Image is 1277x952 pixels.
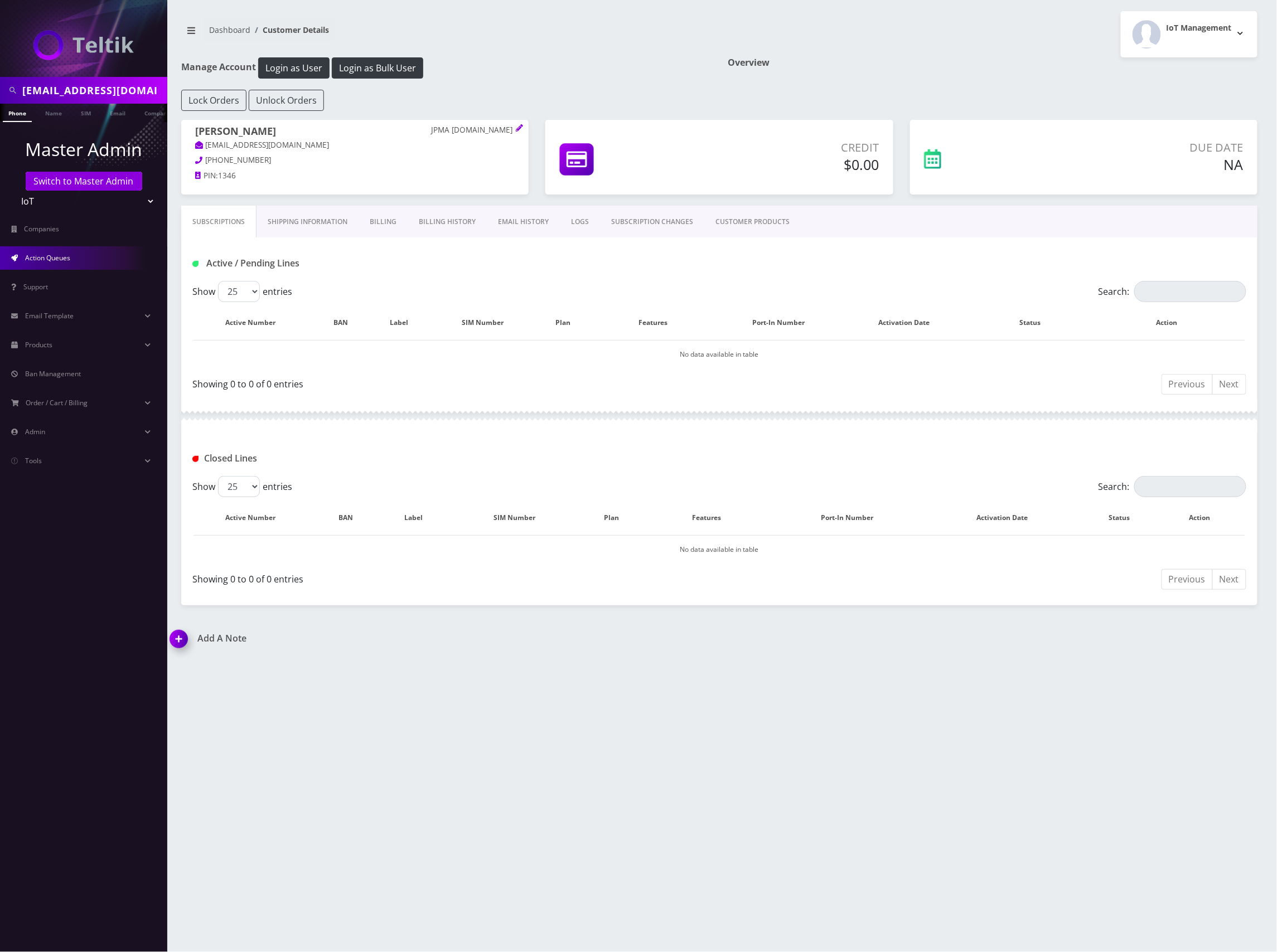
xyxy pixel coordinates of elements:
span: Ban Management [25,369,81,378]
a: EMAIL HISTORY [487,206,560,238]
label: Search: [1099,476,1246,497]
span: Tools [25,456,42,465]
a: Phone [3,104,32,122]
th: Label: activate to sort column ascending [375,307,436,339]
th: Activation Date: activate to sort column ascending [848,307,973,339]
h1: Overview [728,57,1257,68]
a: Subscriptions [181,206,257,238]
h1: Active / Pending Lines [192,258,533,269]
a: Previous [1162,569,1213,590]
select: Showentries [218,281,260,302]
a: Switch to Master Admin [26,172,142,191]
img: Active / Pending Lines [192,261,199,267]
label: Show entries [192,281,292,302]
h1: Manage Account [181,57,711,79]
a: [EMAIL_ADDRESS][DOMAIN_NAME] [195,140,330,151]
span: Companies [25,224,60,234]
label: Show entries [192,476,292,497]
a: PIN: [195,171,218,182]
input: Search: [1134,476,1246,497]
input: Search in Company [22,80,165,101]
th: Port-In Number: activate to sort column ascending [776,502,930,534]
th: BAN: activate to sort column ascending [320,502,383,534]
a: Company [139,104,176,121]
a: Shipping Information [257,206,359,238]
th: Activation Date: activate to sort column ascending [931,502,1085,534]
button: IoT Management [1121,11,1257,57]
div: Showing 0 to 0 of 0 entries [192,568,711,586]
a: SIM [75,104,96,121]
th: Plan: activate to sort column ascending [541,307,595,339]
input: Search: [1134,281,1246,302]
th: Action : activate to sort column ascending [1165,502,1245,534]
a: SUBSCRIPTION CHANGES [600,206,704,238]
a: Login as User [256,61,332,73]
button: Unlock Orders [249,90,324,111]
a: Previous [1162,374,1213,395]
span: Email Template [25,311,74,320]
a: Login as Bulk User [332,61,423,73]
p: Due Date [1036,139,1244,156]
span: Order / Cart / Billing [26,398,88,407]
h5: $0.00 [700,156,879,173]
h2: IoT Management [1167,23,1232,33]
th: SIM Number: activate to sort column ascending [456,502,584,534]
a: Billing History [408,206,487,238]
th: BAN: activate to sort column ascending [320,307,373,339]
a: Dashboard [209,25,250,35]
select: Showentries [218,476,260,497]
h1: [PERSON_NAME] [195,125,515,139]
nav: breadcrumb [181,18,711,50]
div: Showing 0 to 0 of 0 entries [192,373,711,391]
button: Lock Orders [181,90,246,111]
a: Email [104,104,131,121]
button: Login as User [258,57,330,79]
span: Action Queues [25,253,70,263]
span: Support [23,282,48,292]
th: Label: activate to sort column ascending [384,502,454,534]
img: IoT [33,30,134,60]
th: Port-In Number: activate to sort column ascending [723,307,847,339]
button: Login as Bulk User [332,57,423,79]
span: Products [25,340,52,349]
a: Billing [359,206,408,238]
th: Active Number: activate to sort column ascending [194,307,318,339]
td: No data available in table [194,535,1245,564]
th: Active Number: activate to sort column descending [194,502,318,534]
img: Closed Lines [192,456,199,462]
label: Search: [1099,281,1246,302]
th: Features: activate to sort column ascending [650,502,775,534]
span: Admin [25,427,45,436]
th: Features: activate to sort column ascending [597,307,722,339]
td: No data available in table [194,340,1245,368]
th: SIM Number: activate to sort column ascending [436,307,540,339]
h1: Closed Lines [192,453,533,464]
a: Next [1212,374,1246,395]
a: CUSTOMER PRODUCTS [704,206,801,238]
span: [PHONE_NUMBER] [206,155,272,165]
span: 1346 [218,171,236,181]
p: Credit [700,139,879,156]
a: Next [1212,569,1246,590]
th: Status: activate to sort column ascending [1086,502,1164,534]
h5: NA [1036,156,1244,173]
th: Status: activate to sort column ascending [973,307,1098,339]
a: Add A Note [170,633,711,644]
li: Customer Details [250,24,329,36]
a: Name [40,104,67,121]
p: JPMA [DOMAIN_NAME] [431,125,515,135]
th: Action: activate to sort column ascending [1099,307,1245,339]
a: LOGS [560,206,600,238]
th: Plan: activate to sort column ascending [586,502,649,534]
